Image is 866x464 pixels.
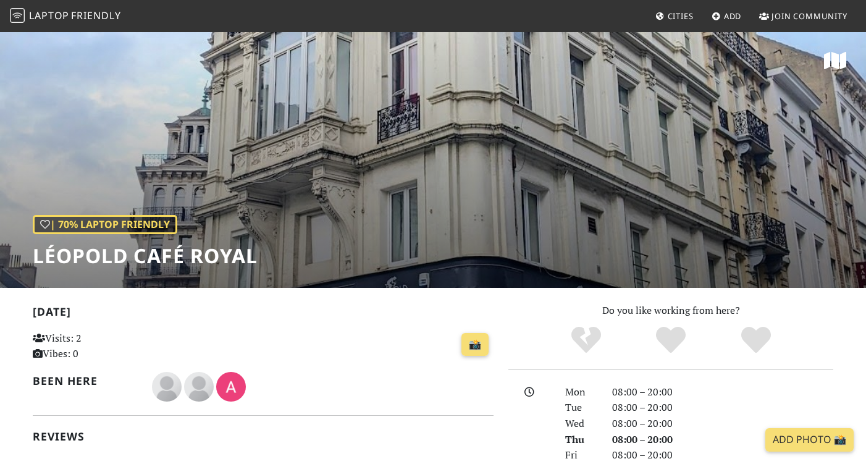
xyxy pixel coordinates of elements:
a: 📸 [461,333,489,356]
a: Join Community [754,5,852,27]
span: Friendly [71,9,120,22]
span: Laptop [29,9,69,22]
img: blank-535327c66bd565773addf3077783bbfce4b00ec00e9fd257753287c682c7fa38.png [184,372,214,402]
div: | 70% Laptop Friendly [33,215,177,235]
p: Do you like working from here? [508,303,833,319]
div: Thu [558,432,605,448]
img: 4031-alma.jpg [216,372,246,402]
div: 08:00 – 20:00 [605,416,841,432]
div: No [544,325,629,356]
a: Add [707,5,747,27]
h2: Reviews [33,430,494,443]
img: LaptopFriendly [10,8,25,23]
div: Wed [558,416,605,432]
div: Tue [558,400,605,416]
div: 08:00 – 20:00 [605,447,841,463]
div: 08:00 – 20:00 [605,432,841,448]
p: Visits: 2 Vibes: 0 [33,331,177,362]
a: Cities [650,5,699,27]
div: Fri [558,447,605,463]
a: Add Photo 📸 [765,428,854,452]
h2: [DATE] [33,305,494,323]
div: Definitely! [713,325,799,356]
span: Mustafa Derdiyok [184,379,216,392]
span: Add [724,11,742,22]
span: Cities [668,11,694,22]
span: Join Community [771,11,847,22]
div: Mon [558,384,605,400]
h1: Léopold Café Royal [33,244,258,268]
span: Alma Kaurāte [216,379,246,392]
img: blank-535327c66bd565773addf3077783bbfce4b00ec00e9fd257753287c682c7fa38.png [152,372,182,402]
h2: Been here [33,374,137,387]
a: LaptopFriendly LaptopFriendly [10,6,121,27]
div: 08:00 – 20:00 [605,384,841,400]
span: Sofia Silva [152,379,184,392]
div: Yes [628,325,713,356]
div: 08:00 – 20:00 [605,400,841,416]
